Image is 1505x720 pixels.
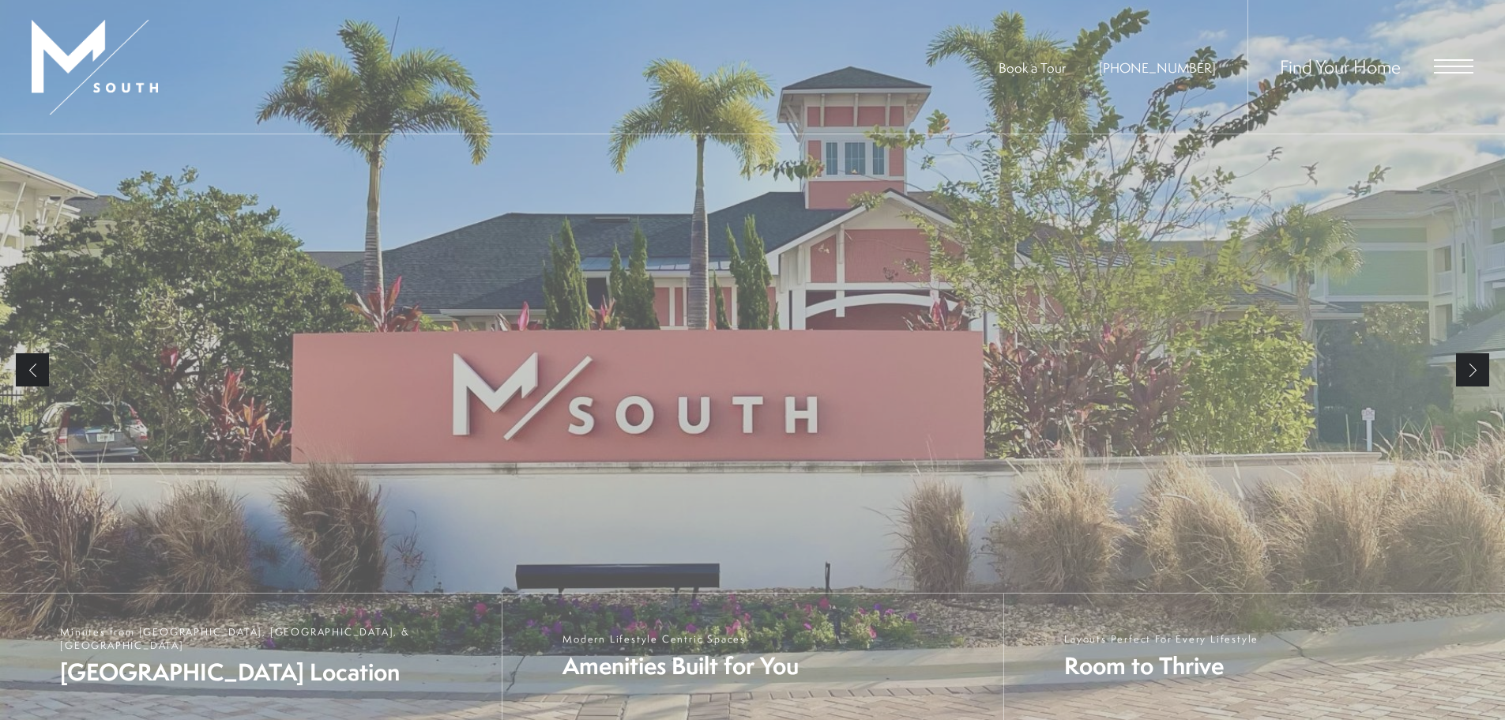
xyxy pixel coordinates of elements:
[16,353,49,386] a: Previous
[502,594,1003,720] a: Modern Lifestyle Centric Spaces
[1456,353,1489,386] a: Next
[1099,58,1216,77] span: [PHONE_NUMBER]
[1064,632,1259,646] span: Layouts Perfect For Every Lifestyle
[1003,594,1505,720] a: Layouts Perfect For Every Lifestyle
[60,656,486,688] span: [GEOGRAPHIC_DATA] Location
[562,632,799,646] span: Modern Lifestyle Centric Spaces
[1064,650,1259,682] span: Room to Thrive
[1280,54,1401,79] a: Find Your Home
[999,58,1066,77] a: Book a Tour
[562,650,799,682] span: Amenities Built for You
[60,625,486,652] span: Minutes from [GEOGRAPHIC_DATA], [GEOGRAPHIC_DATA], & [GEOGRAPHIC_DATA]
[1099,58,1216,77] a: Call Us at 813-570-8014
[1434,59,1473,74] button: Open Menu
[32,20,158,115] img: MSouth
